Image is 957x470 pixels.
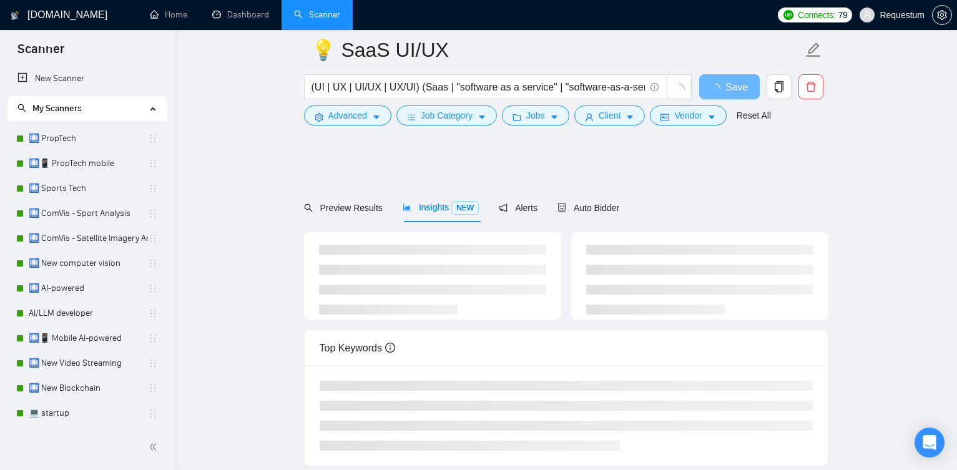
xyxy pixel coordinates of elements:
span: holder [148,184,158,193]
span: Jobs [526,109,545,122]
span: setting [315,112,323,122]
span: 79 [838,8,847,22]
span: Insights [403,202,479,212]
li: 🛄 New computer vision [7,251,167,276]
span: Client [599,109,621,122]
a: 🛄 New Blockchain [29,376,148,401]
span: info-circle [385,343,395,353]
li: 🛄 ComVis - Sport Analysis [7,201,167,226]
span: holder [148,358,158,368]
img: upwork-logo.png [783,10,793,20]
span: search [304,203,313,212]
span: Scanner [7,40,74,66]
li: 🛄 AI-powered [7,276,167,301]
button: Save [699,74,760,99]
span: holder [148,333,158,343]
span: edit [805,42,822,58]
span: holder [148,208,158,218]
span: delete [799,81,823,92]
li: New Scanner [7,66,167,91]
span: Preview Results [304,203,383,213]
span: info-circle [650,83,659,91]
li: 🛄📱 PropTech mobile [7,151,167,176]
span: area-chart [403,203,411,212]
span: holder [148,308,158,318]
li: 🛄 New Blockchain [7,376,167,401]
div: Top Keywords [320,330,813,366]
span: notification [499,203,508,212]
span: robot [557,203,566,212]
a: 🛄 PropTech [29,126,148,151]
button: delete [798,74,823,99]
span: My Scanners [32,103,82,114]
span: caret-down [478,112,486,122]
button: copy [767,74,792,99]
li: 🛄📱 Mobile AI-powered [7,326,167,351]
button: idcardVendorcaret-down [650,105,726,125]
span: double-left [149,441,161,453]
span: caret-down [372,112,381,122]
span: Vendor [674,109,702,122]
span: loading [674,84,685,95]
li: 🛄 ComVis - Satellite Imagery Analysis [7,226,167,251]
span: caret-down [550,112,559,122]
a: homeHome [150,9,187,20]
div: Open Intercom Messenger [915,428,945,458]
a: dashboardDashboard [212,9,269,20]
a: 🛄 AI-powered [29,276,148,301]
span: user [863,11,871,19]
a: 💻 startup [29,401,148,426]
img: logo [11,6,19,26]
span: Advanced [328,109,367,122]
a: setting [932,10,952,20]
input: Search Freelance Jobs... [312,79,645,95]
a: searchScanner [294,9,340,20]
span: holder [148,258,158,268]
span: holder [148,233,158,243]
a: 🛄📱 Mobile AI-powered [29,326,148,351]
a: 🛄 Sports Tech [29,176,148,201]
span: bars [407,112,416,122]
span: Connects: [798,8,835,22]
button: setting [932,5,952,25]
a: AI/LLM developer [29,301,148,326]
span: caret-down [626,112,634,122]
span: loading [710,84,725,94]
span: holder [148,159,158,169]
span: Job Category [421,109,473,122]
li: AI/LLM developer [7,301,167,326]
span: My Scanners [17,103,82,114]
span: folder [513,112,521,122]
span: holder [148,134,158,144]
span: holder [148,283,158,293]
a: 🛄 New Video Streaming [29,351,148,376]
li: 💻 startup [7,401,167,426]
span: NEW [451,201,479,215]
a: 🛄 New computer vision [29,251,148,276]
a: 🛄 ComVis - Satellite Imagery Analysis [29,226,148,251]
button: settingAdvancedcaret-down [304,105,391,125]
li: 🛄 Sports Tech [7,176,167,201]
span: Save [725,79,748,95]
button: userClientcaret-down [574,105,645,125]
a: 🛄📱 PropTech mobile [29,151,148,176]
span: user [585,112,594,122]
span: copy [767,81,791,92]
span: holder [148,408,158,418]
span: idcard [660,112,669,122]
button: barsJob Categorycaret-down [396,105,497,125]
a: Reset All [737,109,771,122]
span: Auto Bidder [557,203,619,213]
input: Scanner name... [311,34,803,66]
a: New Scanner [17,66,157,91]
span: search [17,104,26,112]
li: 🛄 New Video Streaming [7,351,167,376]
span: holder [148,383,158,393]
span: Alerts [499,203,537,213]
span: setting [933,10,951,20]
span: caret-down [707,112,716,122]
a: 🛄 ComVis - Sport Analysis [29,201,148,226]
li: 🛄 PropTech [7,126,167,151]
button: folderJobscaret-down [502,105,569,125]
